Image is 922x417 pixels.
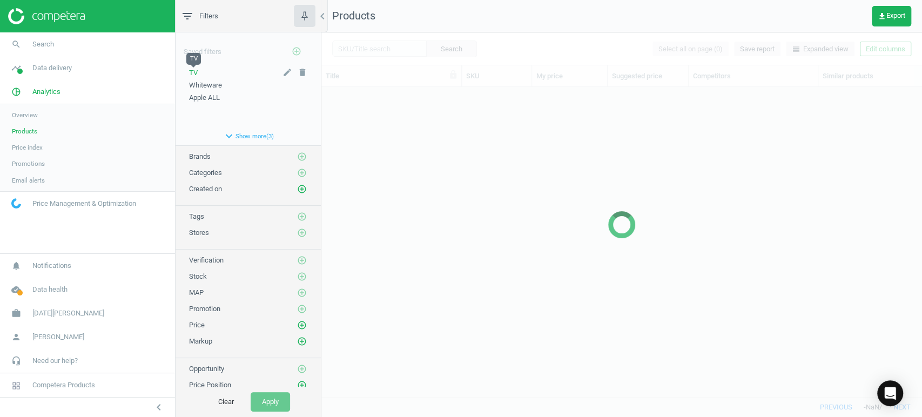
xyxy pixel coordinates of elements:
span: Search [32,39,54,49]
span: Verification [189,256,224,264]
span: Promotion [189,305,220,313]
span: Stock [189,272,207,280]
span: Data delivery [32,63,72,73]
i: add_circle_outline [297,272,307,281]
span: Export [878,12,905,21]
i: add_circle_outline [297,337,307,346]
i: notifications [6,255,26,276]
span: Overview [12,111,38,119]
button: Clear [207,392,245,412]
span: TV [189,69,198,77]
span: Products [12,127,37,136]
i: add_circle_outline [297,184,307,194]
button: add_circle_outline [286,41,307,63]
span: Price Position [189,381,231,389]
button: add_circle_outline [297,336,307,347]
i: add_circle_outline [297,380,307,390]
i: delete [298,68,307,77]
span: Email alerts [12,176,45,185]
i: add_circle_outline [292,46,301,56]
button: add_circle_outline [297,151,307,162]
span: Price [189,321,205,329]
span: Created on [189,185,222,193]
span: [DATE][PERSON_NAME] [32,308,104,318]
button: chevron_left [145,400,172,414]
button: edit [282,68,292,78]
i: add_circle_outline [297,168,307,178]
span: Products [332,9,375,22]
span: Apple ALL [189,93,220,102]
i: search [6,34,26,55]
span: Filters [199,11,218,21]
span: Data health [32,285,68,294]
button: add_circle_outline [297,287,307,298]
span: Need our help? [32,356,78,366]
button: add_circle_outline [297,364,307,374]
i: chevron_left [152,401,165,414]
button: add_circle_outline [297,271,307,282]
i: timeline [6,58,26,78]
button: get_appExport [872,6,911,26]
span: Notifications [32,261,71,271]
span: Stores [189,228,209,237]
button: add_circle_outline [297,255,307,266]
i: add_circle_outline [297,364,307,374]
i: headset_mic [6,351,26,371]
span: Competera Products [32,380,95,390]
button: add_circle_outline [297,320,307,331]
button: add_circle_outline [297,184,307,194]
img: ajHJNr6hYgQAAAAASUVORK5CYII= [8,8,85,24]
i: add_circle_outline [297,152,307,162]
i: add_circle_outline [297,255,307,265]
div: TV [186,53,201,65]
i: edit [282,68,292,77]
span: Brands [189,152,211,160]
i: add_circle_outline [297,288,307,298]
button: Apply [251,392,290,412]
span: Analytics [32,87,60,97]
i: person [6,327,26,347]
button: add_circle_outline [297,227,307,238]
span: Categories [189,169,222,177]
span: Promotions [12,159,45,168]
i: add_circle_outline [297,228,307,238]
i: filter_list [181,10,194,23]
i: cloud_done [6,279,26,300]
span: Price Management & Optimization [32,199,136,208]
span: Markup [189,337,212,345]
button: add_circle_outline [297,167,307,178]
span: Whiteware [189,81,222,89]
button: add_circle_outline [297,380,307,391]
button: delete [298,68,307,78]
button: expand_moreShow more(3) [176,127,321,145]
i: add_circle_outline [297,304,307,314]
span: MAP [189,288,204,297]
i: work [6,303,26,324]
button: add_circle_outline [297,304,307,314]
div: Open Intercom Messenger [877,380,903,406]
i: chevron_left [316,10,329,23]
span: Opportunity [189,365,224,373]
span: [PERSON_NAME] [32,332,84,342]
i: get_app [878,12,886,21]
i: add_circle_outline [297,320,307,330]
button: add_circle_outline [297,211,307,222]
span: Price index [12,143,43,152]
i: add_circle_outline [297,212,307,221]
i: expand_more [223,130,235,143]
i: pie_chart_outlined [6,82,26,102]
div: Saved filters [176,32,321,63]
span: Tags [189,212,204,220]
img: wGWNvw8QSZomAAAAABJRU5ErkJggg== [11,198,21,208]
